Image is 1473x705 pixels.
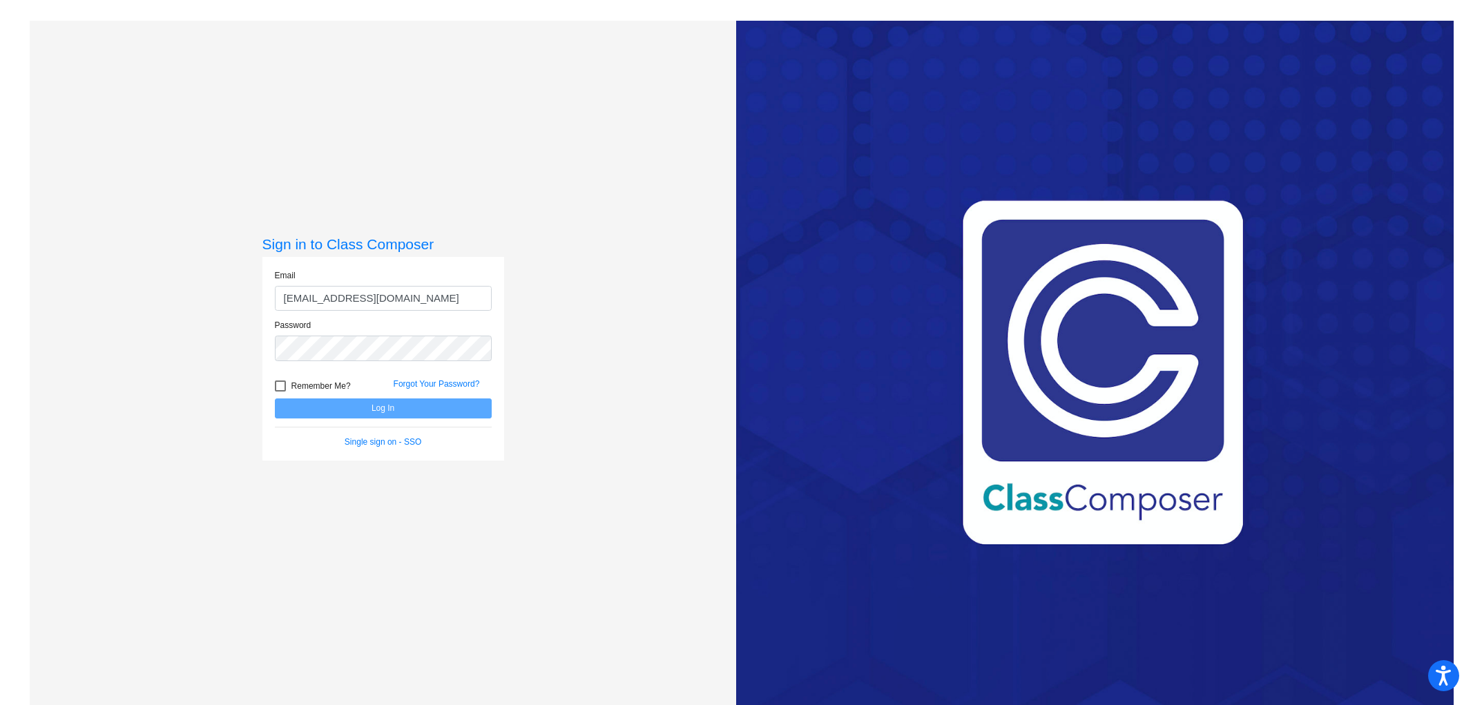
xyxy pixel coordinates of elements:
a: Forgot Your Password? [394,379,480,389]
h3: Sign in to Class Composer [262,235,504,253]
label: Password [275,319,311,331]
button: Log In [275,398,492,418]
span: Remember Me? [291,378,351,394]
a: Single sign on - SSO [345,437,421,447]
label: Email [275,269,296,282]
